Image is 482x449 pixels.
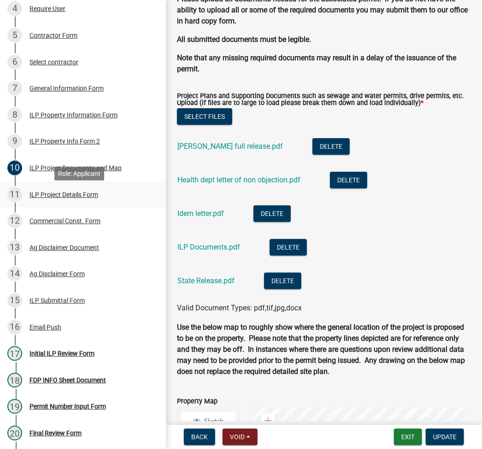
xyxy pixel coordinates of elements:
div: 4 [7,1,22,16]
span: Void [230,433,245,441]
div: ILP Property Info Form 2 [29,138,100,145]
button: Exit [394,429,422,445]
div: 15 [7,293,22,308]
div: 16 [7,320,22,335]
button: Update [426,429,464,445]
wm-modal-confirm: Delete Document [253,210,291,218]
div: Permit Number Input Form [29,403,106,410]
div: Ag Disclaimer Form [29,271,85,277]
div: Role: Applicant [54,167,104,180]
wm-modal-confirm: Delete Document [264,277,301,286]
span: Valid Document Types: pdf,tif,jpg,docx [177,303,302,312]
wm-modal-confirm: Delete Document [270,243,307,252]
div: 19 [7,399,22,414]
button: Delete [330,172,367,188]
div: 5 [7,28,22,43]
strong: Use the below map to roughly show where the general location of the project is proposed to be on ... [177,323,465,376]
li: Sketch Layer [181,412,236,440]
div: ILP Project Documents and Map [29,165,122,171]
div: Ag Disclaimer Document [29,245,99,251]
span: Update [433,433,457,441]
div: 10 [7,161,22,175]
a: ILP Documents.pdf [177,243,240,251]
div: 8 [7,108,22,122]
div: FDP INFO Sheet Document [29,377,106,384]
wm-modal-confirm: Delete Document [330,176,367,185]
div: Final Review Form [29,430,82,437]
div: Contractor Form [29,32,77,39]
div: Select contractor [29,59,78,65]
div: 9 [7,134,22,149]
div: Commercial Const. Form [29,218,100,224]
strong: All submitted documents must be legible. [177,35,311,44]
div: 12 [7,214,22,228]
a: Idem letter.pdf [177,209,224,218]
div: 6 [7,55,22,70]
wm-modal-confirm: Delete Document [312,142,350,151]
div: 14 [7,267,22,281]
div: 18 [7,373,22,388]
button: Void [223,429,258,445]
button: Delete [270,239,307,256]
div: 17 [7,346,22,361]
div: Require User [29,6,65,12]
div: Initial ILP Review Form [29,350,94,357]
div: 11 [7,187,22,202]
label: Property Map [177,398,217,405]
div: 20 [7,426,22,441]
button: Select files [177,108,232,125]
div: ILP Property Information Form [29,112,118,118]
div: ILP Project Details Form [29,192,98,198]
div: ILP Submittal Form [29,297,85,304]
div: Email Push [29,324,61,331]
a: Health dept letter of non objection.pdf [177,175,300,184]
label: Project Plans and Supporting Documents such as sewage and water permits, drive permits, etc. Uplo... [177,93,471,106]
button: Delete [253,205,291,222]
span: Sketch Layer [202,417,233,434]
div: General Information Form [29,85,104,92]
strong: Note that any missing required documents may result in a delay of the issuance of the permit. [177,53,456,73]
button: Back [184,429,215,445]
button: Delete [312,138,350,155]
div: 7 [7,81,22,96]
div: Sketch Layer [192,417,233,434]
a: State Release.pdf [177,276,235,285]
div: 13 [7,240,22,255]
a: [PERSON_NAME] full release.pdf [177,142,283,151]
button: Delete [264,273,301,289]
div: Zoom in [261,414,276,428]
span: Back [191,433,208,441]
